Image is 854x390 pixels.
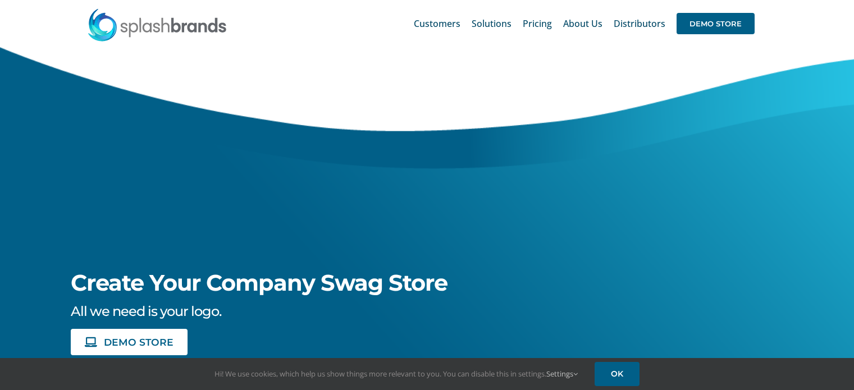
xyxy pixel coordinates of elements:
span: Pricing [523,19,552,28]
a: Settings [546,369,578,379]
span: Customers [414,19,460,28]
span: Create Your Company Swag Store [71,269,447,296]
nav: Main Menu [414,6,755,42]
span: Solutions [472,19,512,28]
span: Hi! We use cookies, which help us show things more relevant to you. You can disable this in setti... [214,369,578,379]
a: OK [595,362,640,386]
a: Distributors [614,6,665,42]
img: SplashBrands.com Logo [87,8,227,42]
span: All we need is your logo. [71,303,221,319]
span: Distributors [614,19,665,28]
a: DEMO STORE [71,329,188,355]
a: DEMO STORE [677,6,755,42]
span: DEMO STORE [104,337,173,347]
a: Pricing [523,6,552,42]
span: About Us [563,19,602,28]
span: DEMO STORE [677,13,755,34]
a: Customers [414,6,460,42]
